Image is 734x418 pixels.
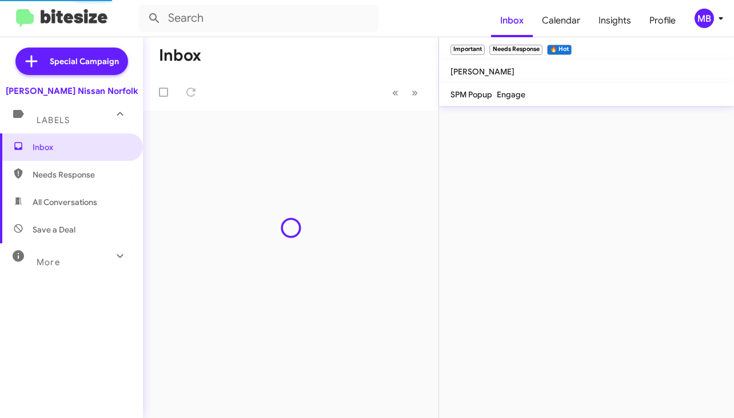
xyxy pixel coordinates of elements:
[547,45,572,55] small: 🔥 Hot
[37,257,60,267] span: More
[50,56,119,67] span: Special Campaign
[6,85,138,97] div: [PERSON_NAME] Nissan Norfolk
[412,85,418,100] span: »
[138,5,378,32] input: Search
[405,81,425,104] button: Next
[386,81,425,104] nav: Page navigation example
[37,115,70,125] span: Labels
[385,81,405,104] button: Previous
[685,9,721,28] button: MB
[497,89,525,100] span: Engage
[640,4,685,37] a: Profile
[450,66,514,77] span: [PERSON_NAME]
[450,89,492,100] span: SPM Popup
[450,45,485,55] small: Important
[33,224,75,235] span: Save a Deal
[159,46,201,65] h1: Inbox
[33,169,130,180] span: Needs Response
[491,4,533,37] a: Inbox
[695,9,714,28] div: MB
[533,4,589,37] a: Calendar
[15,48,128,75] a: Special Campaign
[392,85,398,100] span: «
[589,4,640,37] a: Insights
[489,45,542,55] small: Needs Response
[33,196,97,208] span: All Conversations
[33,141,130,153] span: Inbox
